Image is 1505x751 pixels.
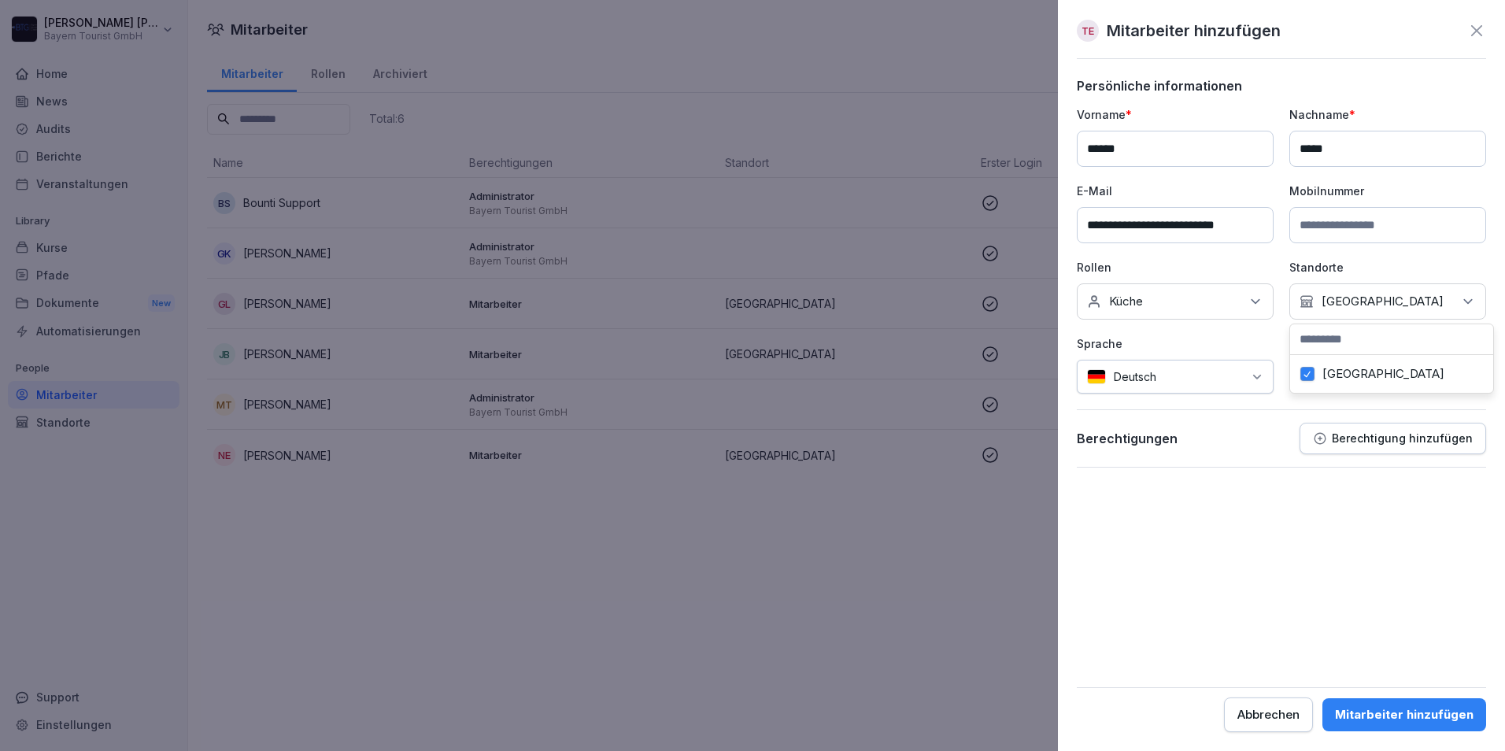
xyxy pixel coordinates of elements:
p: [GEOGRAPHIC_DATA] [1322,294,1444,309]
p: Standorte [1289,259,1486,276]
p: Küche [1109,294,1143,309]
div: Abbrechen [1237,706,1300,723]
button: Abbrechen [1224,697,1313,732]
p: Rollen [1077,259,1274,276]
p: Mobilnummer [1289,183,1486,199]
p: E-Mail [1077,183,1274,199]
p: Vorname [1077,106,1274,123]
p: Berechtigungen [1077,431,1178,446]
label: [GEOGRAPHIC_DATA] [1322,367,1444,381]
p: Mitarbeiter hinzufügen [1107,19,1281,43]
button: Berechtigung hinzufügen [1300,423,1486,454]
img: de.svg [1087,369,1106,384]
div: TE [1077,20,1099,42]
div: Mitarbeiter hinzufügen [1335,706,1474,723]
p: Nachname [1289,106,1486,123]
div: Deutsch [1077,360,1274,394]
p: Sprache [1077,335,1274,352]
p: Persönliche informationen [1077,78,1486,94]
p: Berechtigung hinzufügen [1332,432,1473,445]
button: Mitarbeiter hinzufügen [1322,698,1486,731]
